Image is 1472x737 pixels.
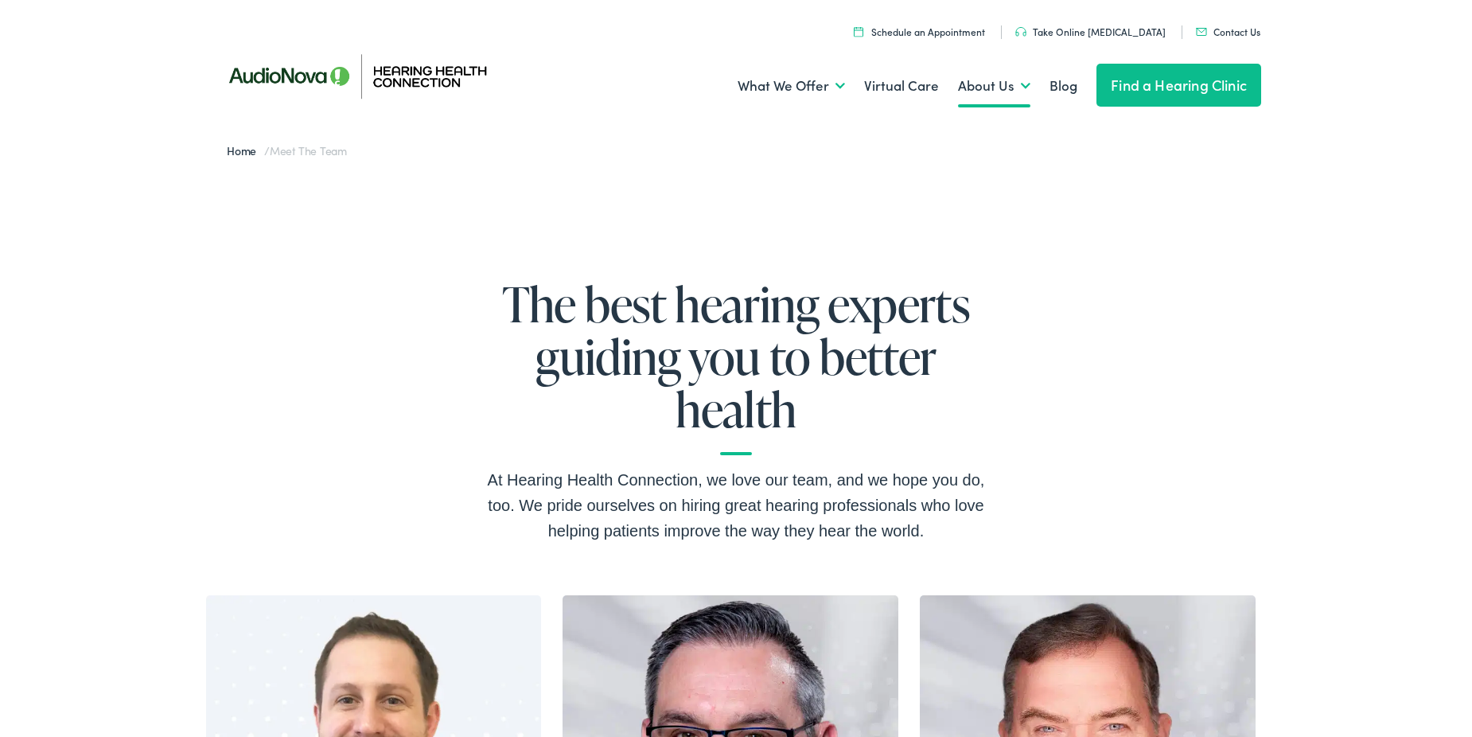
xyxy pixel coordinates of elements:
[958,57,1030,115] a: About Us
[854,25,985,38] a: Schedule an Appointment
[1015,27,1026,37] img: utility icon
[1196,25,1260,38] a: Contact Us
[227,142,347,158] span: /
[854,26,863,37] img: utility icon
[227,142,264,158] a: Home
[738,57,845,115] a: What We Offer
[1096,64,1261,107] a: Find a Hearing Clinic
[481,278,991,455] h1: The best hearing experts guiding you to better health
[270,142,347,158] span: Meet the Team
[1015,25,1166,38] a: Take Online [MEDICAL_DATA]
[1049,57,1077,115] a: Blog
[1196,28,1207,36] img: utility icon
[481,467,991,544] div: At Hearing Health Connection, we love our team, and we hope you do, too. We pride ourselves on hi...
[864,57,939,115] a: Virtual Care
